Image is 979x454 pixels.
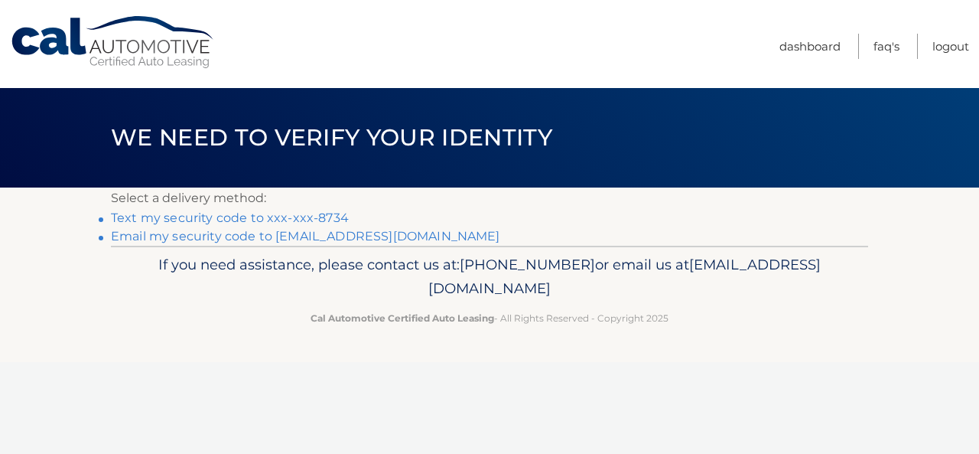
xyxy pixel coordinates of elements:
[121,253,858,302] p: If you need assistance, please contact us at: or email us at
[111,229,500,243] a: Email my security code to [EMAIL_ADDRESS][DOMAIN_NAME]
[10,15,216,70] a: Cal Automotive
[121,310,858,326] p: - All Rights Reserved - Copyright 2025
[111,211,349,225] a: Text my security code to xxx-xxx-8734
[111,123,552,152] span: We need to verify your identity
[311,312,494,324] strong: Cal Automotive Certified Auto Leasing
[111,188,868,209] p: Select a delivery method:
[460,256,595,273] span: [PHONE_NUMBER]
[873,34,899,59] a: FAQ's
[779,34,841,59] a: Dashboard
[932,34,969,59] a: Logout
